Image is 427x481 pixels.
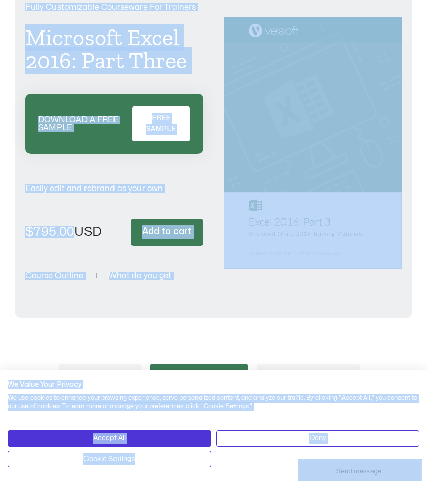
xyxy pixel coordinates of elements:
p: We use cookies to enhance your browsing experience, serve personalized content, and analyze our t... [8,394,419,411]
span: $ [25,226,34,238]
span: Deny [309,433,326,444]
button: Deny all cookies [216,430,420,446]
h1: Microsoft Excel 2016: Part Three [25,26,203,72]
span: Accept All [93,433,126,444]
span: Cookie Settings [83,453,135,465]
button: Adjust cookie preferences [8,451,211,467]
p: Easily edit and rebrand as your own [25,184,203,193]
bdi: 795.00 [25,226,74,238]
a: Course Outline [25,272,83,280]
button: Accept all cookies [8,430,211,446]
iframe: chat widget [298,459,422,481]
a: FREE SAMPLE [132,106,190,142]
img: Second Product Image [224,17,402,269]
h2: We Value Your Privacy [8,380,419,389]
p: DOWNLOAD A FREE SAMPLE [38,116,127,132]
span: FREE SAMPLE [145,113,177,136]
a: What do you get [109,272,172,280]
p: Fully Customizable Courseware For Trainers [25,3,203,11]
button: Add to cart [131,219,203,246]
